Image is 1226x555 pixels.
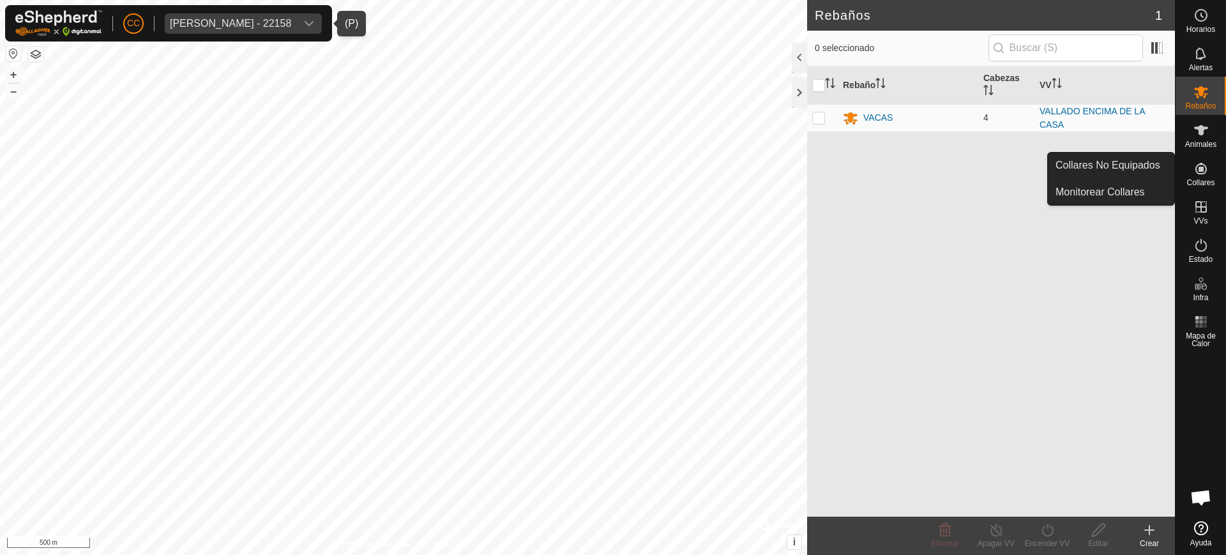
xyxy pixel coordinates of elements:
[971,538,1022,549] div: Apagar VV
[1189,255,1213,263] span: Estado
[815,42,988,55] span: 0 seleccionado
[6,84,21,99] button: –
[6,67,21,82] button: +
[170,19,291,29] div: [PERSON_NAME] - 22158
[1048,153,1174,178] a: Collares No Equipados
[296,13,322,34] div: dropdown trigger
[338,538,411,550] a: Política de Privacidad
[1155,6,1162,25] span: 1
[1056,158,1160,173] span: Collares No Equipados
[863,111,893,125] div: VACAS
[1189,64,1213,72] span: Alertas
[1022,538,1073,549] div: Encender VV
[1056,185,1145,200] span: Monitorear Collares
[28,47,43,62] button: Capas del Mapa
[983,112,988,123] span: 4
[15,10,102,36] img: Logo Gallagher
[1190,539,1212,547] span: Ayuda
[1176,516,1226,552] a: Ayuda
[1182,478,1220,517] div: Chat abierto
[1048,179,1174,205] a: Monitorear Collares
[988,34,1143,61] input: Buscar (S)
[1052,80,1062,90] p-sorticon: Activar para ordenar
[1193,294,1208,301] span: Infra
[6,46,21,61] button: Restablecer Mapa
[127,17,140,30] span: CC
[1185,141,1216,148] span: Animales
[1124,538,1175,549] div: Crear
[1193,217,1207,225] span: VVs
[1179,332,1223,347] span: Mapa de Calor
[931,539,958,548] span: Eliminar
[793,536,796,547] span: i
[1073,538,1124,549] div: Editar
[787,535,801,549] button: i
[1185,102,1216,110] span: Rebaños
[815,8,1155,23] h2: Rebaños
[978,66,1034,105] th: Cabezas
[825,80,835,90] p-sorticon: Activar para ordenar
[1186,26,1215,33] span: Horarios
[875,80,886,90] p-sorticon: Activar para ordenar
[1186,179,1215,186] span: Collares
[165,13,296,34] span: Ricardo Castro Marin - 22158
[838,66,978,105] th: Rebaño
[1034,66,1175,105] th: VV
[427,538,469,550] a: Contáctenos
[983,87,994,97] p-sorticon: Activar para ordenar
[1040,106,1145,130] a: VALLADO ENCIMA DE LA CASA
